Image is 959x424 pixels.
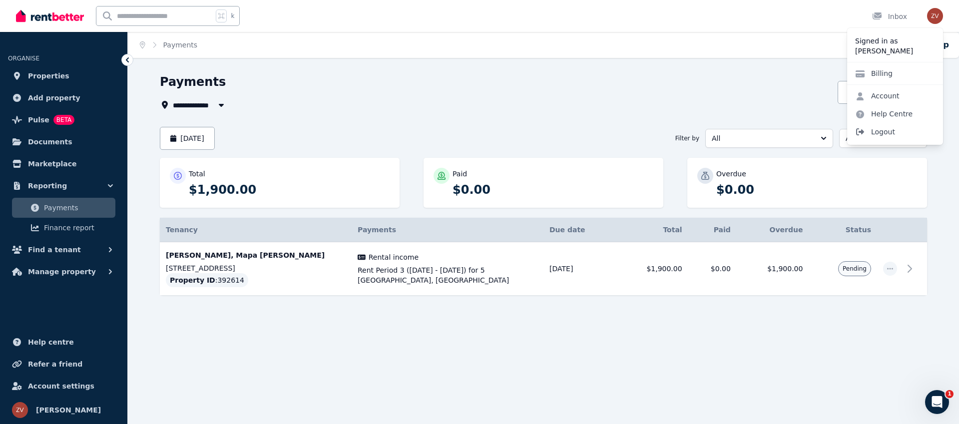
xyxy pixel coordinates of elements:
[160,127,215,150] button: [DATE]
[847,64,901,82] a: Billing
[36,404,101,416] span: [PERSON_NAME]
[369,252,419,262] span: Rental income
[716,182,917,198] p: $0.00
[8,176,119,196] button: Reporting
[12,402,28,418] img: Zaneta Vincent
[8,55,39,62] span: ORGANISE
[847,123,943,141] span: Logout
[838,81,927,104] button: Export report
[688,218,737,242] th: Paid
[160,218,352,242] th: Tenancy
[44,222,111,234] span: Finance report
[8,332,119,352] a: Help centre
[616,218,688,242] th: Total
[12,218,115,238] a: Finance report
[872,11,907,21] div: Inbox
[28,136,72,148] span: Documents
[28,114,49,126] span: Pulse
[946,390,954,398] span: 1
[28,70,69,82] span: Properties
[843,265,867,273] span: Pending
[712,133,813,143] span: All
[160,74,226,90] h1: Payments
[28,244,81,256] span: Find a tenant
[839,129,927,148] button: All status
[453,182,653,198] p: $0.00
[53,115,74,125] span: BETA
[12,198,115,218] a: Payments
[128,32,209,58] nav: Breadcrumb
[8,154,119,174] a: Marketplace
[716,169,746,179] p: Overdue
[28,92,80,104] span: Add property
[8,88,119,108] a: Add property
[737,218,809,242] th: Overdue
[189,182,390,198] p: $1,900.00
[855,46,935,56] p: [PERSON_NAME]
[166,273,248,287] div: : 392614
[28,380,94,392] span: Account settings
[927,8,943,24] img: Zaneta Vincent
[809,218,877,242] th: Status
[358,265,537,285] span: Rent Period 3 ([DATE] - [DATE]) for 5 [GEOGRAPHIC_DATA], [GEOGRAPHIC_DATA]
[231,12,234,20] span: k
[8,110,119,130] a: PulseBETA
[8,262,119,282] button: Manage property
[616,242,688,296] td: $1,900.00
[8,354,119,374] a: Refer a friend
[846,133,907,143] span: All status
[358,226,396,234] span: Payments
[8,376,119,396] a: Account settings
[166,250,346,260] p: [PERSON_NAME], Mapa [PERSON_NAME]
[543,242,616,296] td: [DATE]
[28,158,76,170] span: Marketplace
[163,41,198,49] a: Payments
[847,87,908,105] a: Account
[688,242,737,296] td: $0.00
[44,202,111,214] span: Payments
[170,275,215,285] span: Property ID
[705,129,833,148] button: All
[28,266,96,278] span: Manage property
[189,169,205,179] p: Total
[453,169,467,179] p: Paid
[8,240,119,260] button: Find a tenant
[28,180,67,192] span: Reporting
[8,66,119,86] a: Properties
[28,336,74,348] span: Help centre
[847,105,921,123] a: Help Centre
[8,132,119,152] a: Documents
[925,390,949,414] iframe: Intercom live chat
[166,263,346,273] p: [STREET_ADDRESS]
[28,358,82,370] span: Refer a friend
[767,265,803,273] span: $1,900.00
[543,218,616,242] th: Due date
[855,36,935,46] p: Signed in as
[16,8,84,23] img: RentBetter
[675,134,699,142] span: Filter by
